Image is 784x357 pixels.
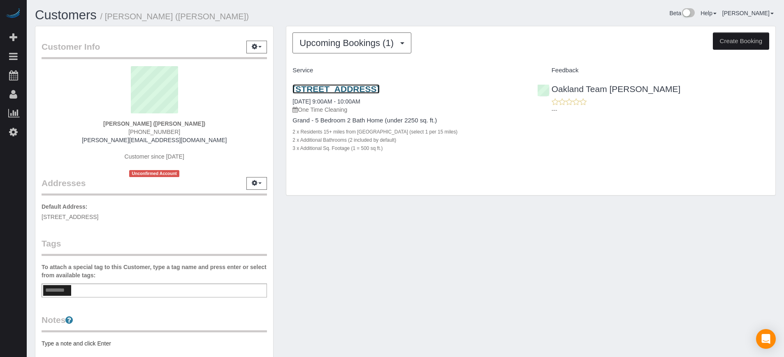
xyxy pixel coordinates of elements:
h4: Feedback [537,67,769,74]
small: / [PERSON_NAME] ([PERSON_NAME]) [100,12,249,21]
legend: Notes [42,314,267,332]
small: 2 x Additional Bathrooms (2 included by default) [292,137,396,143]
a: [PERSON_NAME] [722,10,774,16]
a: Oakland Team [PERSON_NAME] [537,84,681,94]
span: Unconfirmed Account [129,170,179,177]
button: Create Booking [713,32,769,50]
pre: Type a note and click Enter [42,339,267,348]
a: Beta [669,10,695,16]
label: To attach a special tag to this Customer, type a tag name and press enter or select from availabl... [42,263,267,279]
h4: Service [292,67,524,74]
div: Open Intercom Messenger [756,329,776,349]
button: Upcoming Bookings (1) [292,32,411,53]
a: [PERSON_NAME][EMAIL_ADDRESS][DOMAIN_NAME] [82,137,227,143]
small: 3 x Additional Sq. Footage (1 = 500 sq ft.) [292,145,383,151]
legend: Tags [42,237,267,256]
span: Customer since [DATE] [125,153,184,160]
strong: [PERSON_NAME] ([PERSON_NAME]) [103,120,205,127]
span: [PHONE_NUMBER] [128,129,180,135]
p: --- [552,106,769,114]
h4: Grand - 5 Bedroom 2 Bath Home (under 2250 sq. ft.) [292,117,524,124]
a: [DATE] 9:00AM - 10:00AM [292,98,360,105]
img: Automaid Logo [5,8,21,20]
a: Customers [35,8,97,22]
legend: Customer Info [42,41,267,59]
small: 2 x Residents 15+ miles from [GEOGRAPHIC_DATA] (select 1 per 15 miles) [292,129,457,135]
a: Help [700,10,717,16]
a: [STREET_ADDRESS] [292,84,379,94]
img: New interface [681,8,695,19]
span: Upcoming Bookings (1) [299,38,398,48]
span: [STREET_ADDRESS] [42,214,98,220]
label: Default Address: [42,203,88,211]
p: One Time Cleaning [292,106,524,114]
